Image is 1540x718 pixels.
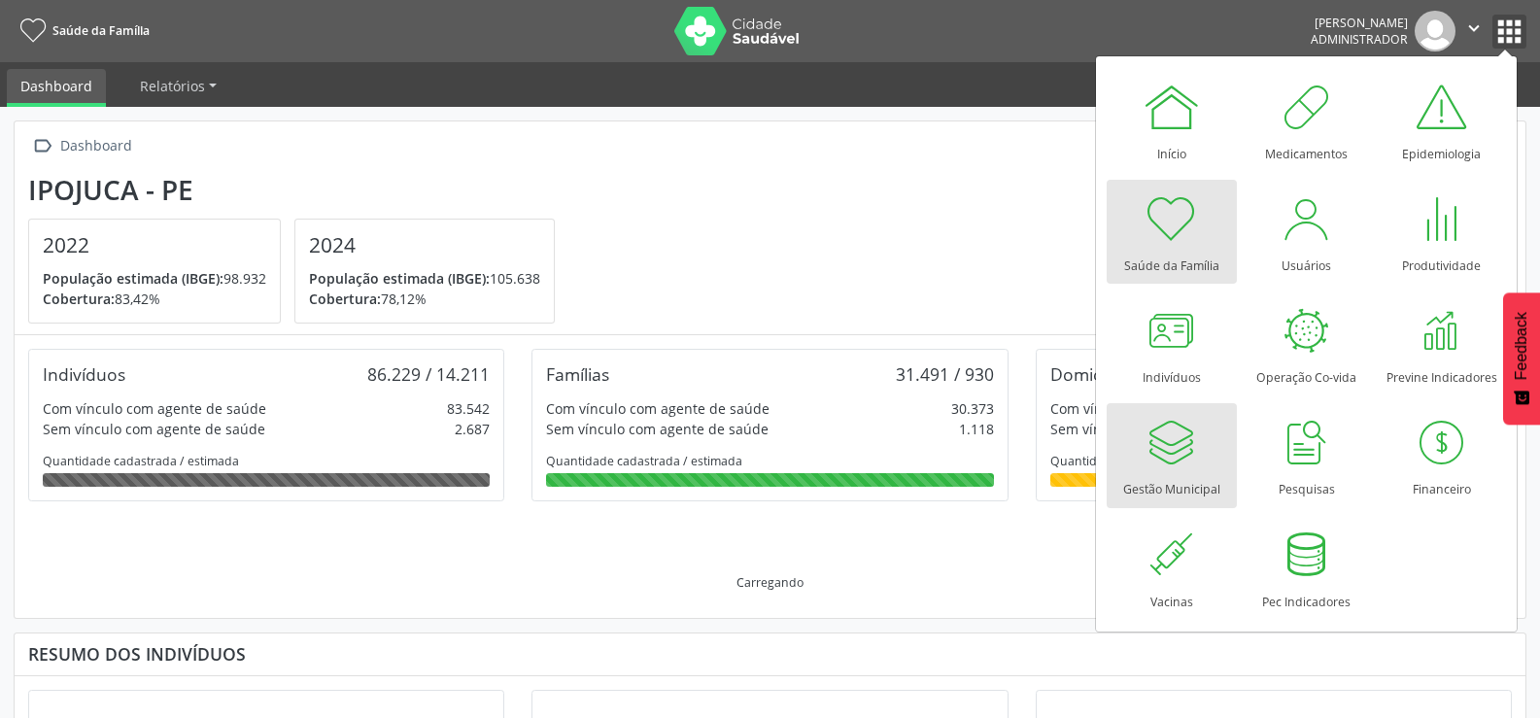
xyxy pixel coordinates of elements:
div: 2.687 [455,419,490,439]
div: 30.373 [951,398,994,419]
p: 105.638 [309,268,540,289]
span: Cobertura: [309,290,381,308]
div: Quantidade cadastrada / estimada [1050,453,1497,469]
a: Gestão Municipal [1107,403,1237,507]
div: Dashboard [56,132,135,160]
a: Previne Indicadores [1377,291,1507,395]
i:  [28,132,56,160]
a: Financeiro [1377,403,1507,507]
p: 83,42% [43,289,266,309]
a: Produtividade [1377,180,1507,284]
a: Dashboard [7,69,106,107]
div: Com vínculo com agente de saúde [1050,398,1274,419]
div: Indivíduos [43,363,125,385]
a: Medicamentos [1242,68,1372,172]
span: Administrador [1311,31,1408,48]
span: Cobertura: [43,290,115,308]
div: Carregando [736,574,804,591]
div: Resumo dos indivíduos [28,643,1512,665]
span: Relatórios [140,77,205,95]
button: Feedback - Mostrar pesquisa [1503,292,1540,425]
p: 78,12% [309,289,540,309]
div: Domicílios [1050,363,1131,385]
a: Pesquisas [1242,403,1372,507]
div: Famílias [546,363,609,385]
a: Usuários [1242,180,1372,284]
div: Sem vínculo com agente de saúde [546,419,769,439]
div: 86.229 / 14.211 [367,363,490,385]
a: Início [1107,68,1237,172]
div: 83.542 [447,398,490,419]
span: Saúde da Família [52,22,150,39]
button:  [1455,11,1492,51]
div: Quantidade cadastrada / estimada [43,453,490,469]
div: Quantidade cadastrada / estimada [546,453,993,469]
div: 1.118 [959,419,994,439]
div: Sem vínculo com agente de saúde [1050,419,1273,439]
i:  [1463,17,1485,39]
a: Epidemiologia [1377,68,1507,172]
img: img [1415,11,1455,51]
span: Feedback [1513,312,1530,380]
span: População estimada (IBGE): [309,269,490,288]
a: Pec Indicadores [1242,516,1372,620]
a: Vacinas [1107,516,1237,620]
div: [PERSON_NAME] [1311,15,1408,31]
a: Saúde da Família [1107,180,1237,284]
a:  Dashboard [28,132,135,160]
a: Relatórios [126,69,230,103]
a: Operação Co-vida [1242,291,1372,395]
p: 98.932 [43,268,266,289]
div: Com vínculo com agente de saúde [546,398,770,419]
button: apps [1492,15,1526,49]
span: População estimada (IBGE): [43,269,223,288]
div: Sem vínculo com agente de saúde [43,419,265,439]
a: Saúde da Família [14,15,150,47]
div: 31.491 / 930 [896,363,994,385]
div: Com vínculo com agente de saúde [43,398,266,419]
a: Indivíduos [1107,291,1237,395]
h4: 2024 [309,233,540,257]
div: Ipojuca - PE [28,174,568,206]
h4: 2022 [43,233,266,257]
